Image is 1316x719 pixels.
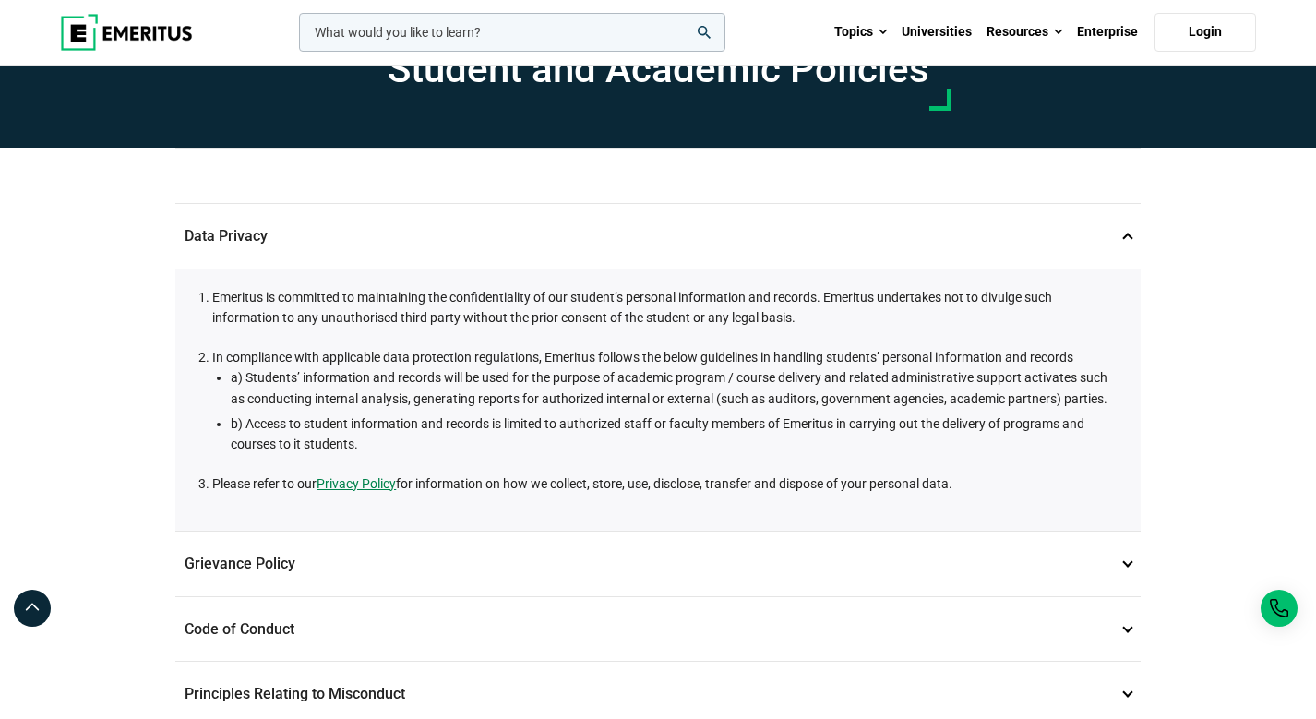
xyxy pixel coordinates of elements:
li: Emeritus is committed to maintaining the confidentiality of our student’s personal information an... [212,287,1122,329]
p: Data Privacy [175,204,1141,269]
a: Privacy Policy [317,473,396,494]
li: a) Students’ information and records will be used for the purpose of academic program / course de... [231,367,1122,409]
p: Grievance Policy [175,532,1141,596]
li: In compliance with applicable data protection regulations, Emeritus follows the below guidelines ... [212,347,1122,455]
h1: Student and Academic Policies [388,46,929,92]
li: b) Access to student information and records is limited to authorized staff or faculty members of... [231,413,1122,455]
input: woocommerce-product-search-field-0 [299,13,725,52]
p: Code of Conduct [175,597,1141,662]
li: Please refer to our for information on how we collect, store, use, disclose, transfer and dispose... [212,473,1122,494]
a: Login [1154,13,1256,52]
